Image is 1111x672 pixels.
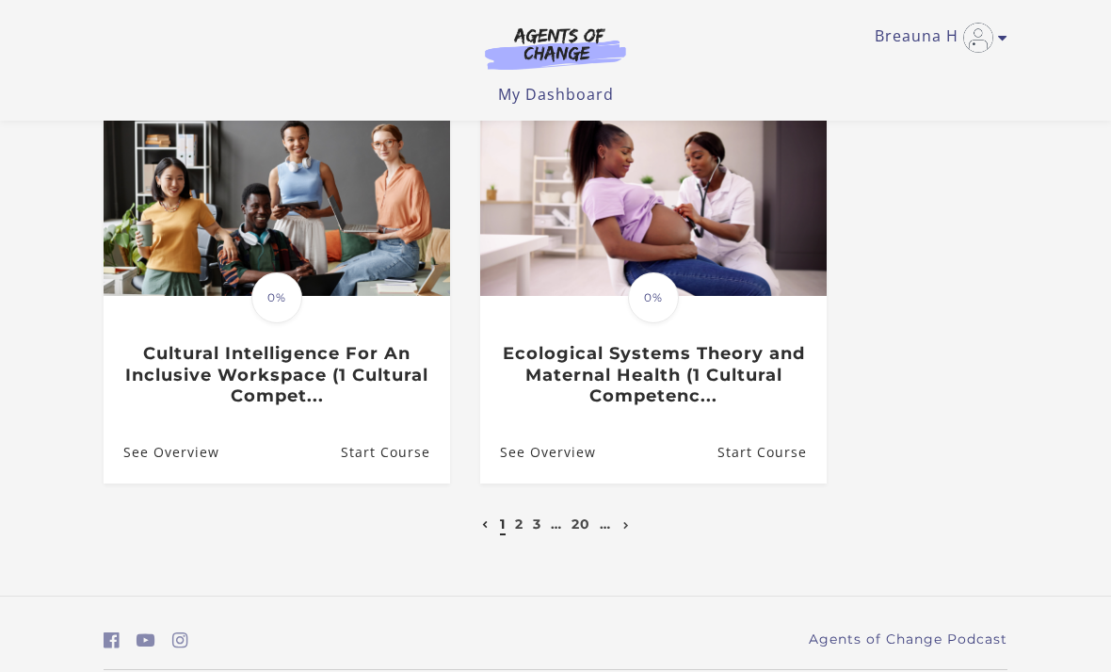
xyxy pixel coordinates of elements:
[137,631,155,649] i: https://www.youtube.com/c/AgentsofChangeTestPrepbyMeaganMitchell (Open in a new window)
[137,627,155,654] a: https://www.youtube.com/c/AgentsofChangeTestPrepbyMeaganMitchell (Open in a new window)
[809,630,1007,649] a: Agents of Change Podcast
[480,421,596,483] a: Ecological Systems Theory and Maternal Health (1 Cultural Competenc...: See Overview
[104,421,219,483] a: Cultural Intelligence For An Inclusive Workspace (1 Cultural Compet...: See Overview
[123,343,429,407] h3: Cultural Intelligence For An Inclusive Workspace (1 Cultural Compet...
[498,84,614,105] a: My Dashboard
[533,516,541,533] a: 3
[465,26,646,70] img: Agents of Change Logo
[500,516,506,533] a: 1
[875,23,998,53] a: Toggle menu
[104,631,120,649] i: https://www.facebook.com/groups/aswbtestprep (Open in a new window)
[104,627,120,654] a: https://www.facebook.com/groups/aswbtestprep (Open in a new window)
[500,343,806,407] h3: Ecological Systems Theory and Maternal Health (1 Cultural Competenc...
[515,516,523,533] a: 2
[600,516,611,533] a: …
[172,631,188,649] i: https://www.instagram.com/agentsofchangeprep/ (Open in a new window)
[341,421,450,483] a: Cultural Intelligence For An Inclusive Workspace (1 Cultural Compet...: Resume Course
[551,516,562,533] a: …
[172,627,188,654] a: https://www.instagram.com/agentsofchangeprep/ (Open in a new window)
[619,516,635,533] a: Next page
[628,272,679,323] span: 0%
[251,272,302,323] span: 0%
[572,516,590,533] a: 20
[717,421,827,483] a: Ecological Systems Theory and Maternal Health (1 Cultural Competenc...: Resume Course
